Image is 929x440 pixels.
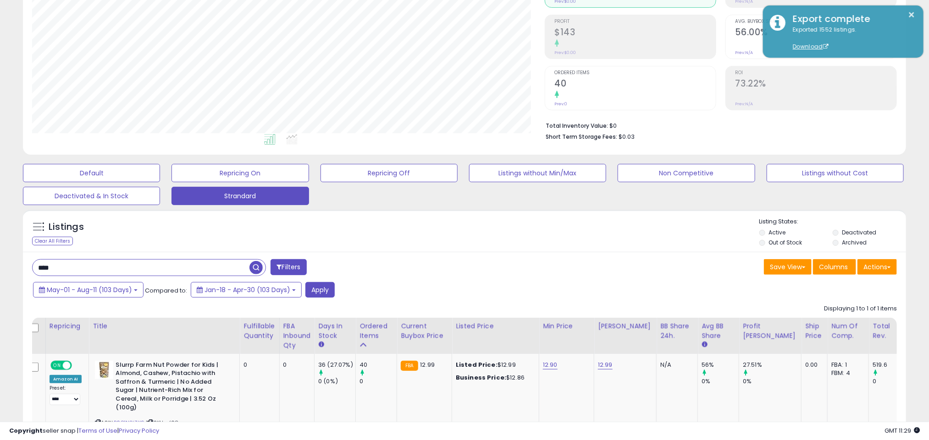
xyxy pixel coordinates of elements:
button: Actions [857,259,897,275]
div: Days In Stock [318,321,352,341]
p: Listing States: [759,217,906,226]
small: Prev: 0 [555,101,568,107]
a: 12.90 [543,360,558,369]
div: Exported 1552 listings. [786,26,917,51]
span: Jan-18 - Apr-30 (103 Days) [205,285,290,294]
button: Repricing On [171,164,309,182]
label: Deactivated [842,228,877,236]
small: Prev: N/A [735,50,753,55]
button: Strandard [171,187,309,205]
span: Avg. Buybox Share [735,19,896,24]
button: Default [23,164,160,182]
button: × [908,9,916,21]
button: Listings without Min/Max [469,164,606,182]
strong: Copyright [9,426,43,435]
div: 519.6 [873,361,910,369]
div: Avg BB Share [702,321,735,341]
div: 0 [283,361,308,369]
label: Active [769,228,786,236]
b: Short Term Storage Fees: [546,133,618,141]
label: Out of Stock [769,239,802,246]
span: OFF [71,361,85,369]
a: 12.99 [598,360,613,369]
small: FBA [401,361,418,371]
h2: 40 [555,78,716,91]
b: Total Inventory Value: [546,122,608,130]
div: Num of Comp. [831,321,865,341]
span: 2025-08-12 11:29 GMT [885,426,920,435]
div: 0 [359,377,397,386]
div: Min Price [543,321,590,331]
span: $0.03 [619,132,635,141]
div: Current Buybox Price [401,321,448,341]
div: N/A [660,361,691,369]
span: | SKU: sf08 [146,419,178,426]
div: Total Rev. [873,321,906,341]
div: Listed Price [456,321,535,331]
span: Ordered Items [555,71,716,76]
small: Days In Stock. [318,341,324,349]
div: FBA: 1 [831,361,862,369]
div: Repricing [50,321,85,331]
h5: Listings [49,221,84,234]
div: Title [93,321,236,331]
button: May-01 - Aug-11 (103 Days) [33,282,144,298]
h2: 73.22% [735,78,896,91]
small: Prev: N/A [735,101,753,107]
button: Apply [305,282,335,298]
div: $12.99 [456,361,532,369]
a: Download [793,43,829,50]
button: Listings without Cost [767,164,904,182]
div: 0 [873,377,910,386]
div: 36 (27.07%) [318,361,355,369]
span: 12.99 [420,360,435,369]
div: 56% [702,361,739,369]
div: Export complete [786,12,917,26]
a: Terms of Use [78,426,117,435]
span: ROI [735,71,896,76]
button: Repricing Off [321,164,458,182]
div: 0 (0%) [318,377,355,386]
span: Compared to: [145,286,187,295]
span: ON [51,361,63,369]
button: Columns [813,259,856,275]
div: 40 [359,361,397,369]
small: Prev: $0.00 [555,50,576,55]
label: Archived [842,239,867,246]
button: Deactivated & In Stock [23,187,160,205]
h2: 56.00% [735,27,896,39]
small: Avg BB Share. [702,341,707,349]
div: FBM: 4 [831,369,862,377]
div: Displaying 1 to 1 of 1 items [824,304,897,313]
div: seller snap | | [9,427,159,435]
div: Ship Price [805,321,824,341]
b: Business Price: [456,373,506,382]
div: Clear All Filters [32,237,73,245]
div: FBA inbound Qty [283,321,311,350]
h2: $143 [555,27,716,39]
div: 27.51% [743,361,801,369]
button: Jan-18 - Apr-30 (103 Days) [191,282,302,298]
li: $0 [546,120,890,130]
a: B081N3L7X9 [114,419,144,427]
span: Columns [819,262,848,272]
div: $12.86 [456,374,532,382]
div: [PERSON_NAME] [598,321,653,331]
button: Filters [271,259,306,275]
span: May-01 - Aug-11 (103 Days) [47,285,132,294]
span: Profit [555,19,716,24]
a: Privacy Policy [119,426,159,435]
button: Non Competitive [618,164,755,182]
b: Slurrp Farm Nut Powder for Kids | Almond, Cashew, Pistachio with Saffron & Turmeric | No Added Su... [116,361,227,414]
button: Save View [764,259,812,275]
div: Amazon AI [50,375,82,383]
img: 41o80Q3jibL._SL40_.jpg [95,361,113,379]
div: BB Share 24h. [660,321,694,341]
div: 0.00 [805,361,820,369]
div: 0% [743,377,801,386]
div: Ordered Items [359,321,393,341]
div: Fulfillable Quantity [243,321,275,341]
div: 0% [702,377,739,386]
div: Profit [PERSON_NAME] [743,321,797,341]
b: Listed Price: [456,360,498,369]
